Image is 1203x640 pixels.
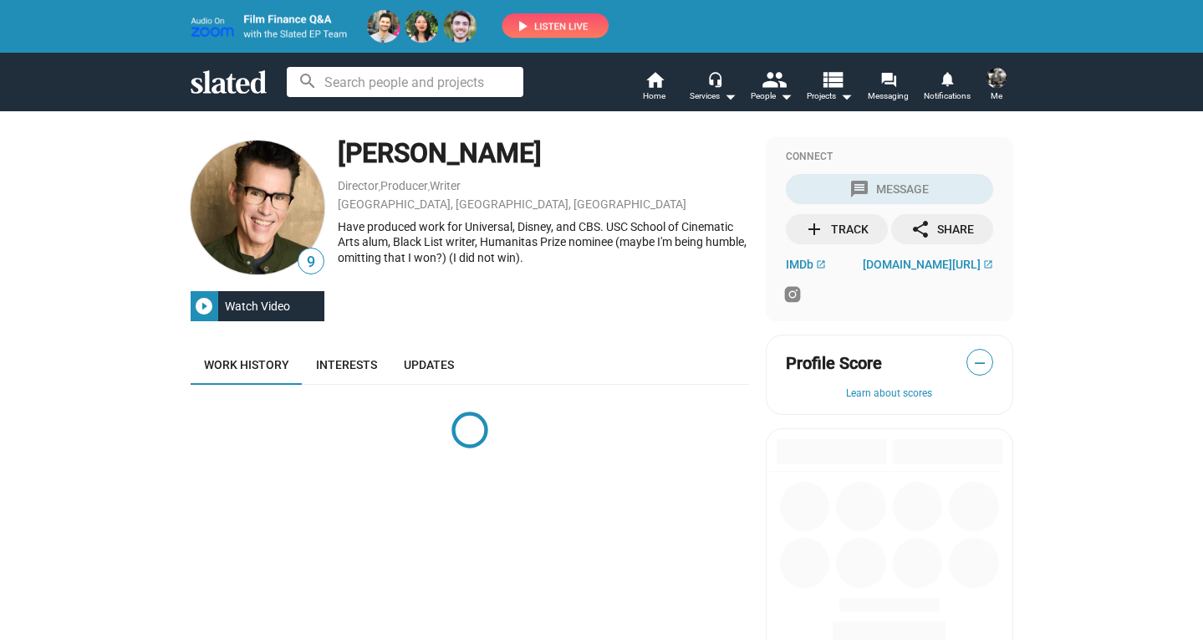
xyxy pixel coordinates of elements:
[786,151,993,164] div: Connect
[720,86,740,106] mat-icon: arrow_drop_down
[761,67,785,91] mat-icon: people
[690,86,737,106] div: Services
[991,86,1002,106] span: Me
[786,174,993,204] button: Message
[849,179,869,199] mat-icon: message
[776,86,796,106] mat-icon: arrow_drop_down
[380,179,428,192] a: Producer
[742,69,801,106] button: People
[338,179,379,192] a: Director
[379,182,380,192] span: ,
[390,345,467,385] a: Updates
[849,174,929,204] div: Message
[316,358,377,371] span: Interests
[983,259,993,269] mat-icon: open_in_new
[910,219,930,239] mat-icon: share
[404,358,454,371] span: Updates
[751,86,793,106] div: People
[786,258,826,271] a: IMDb
[625,69,684,106] a: Home
[880,72,896,88] mat-icon: forum
[303,345,390,385] a: Interests
[804,214,869,244] div: Track
[786,258,813,271] span: IMDb
[807,86,853,106] span: Projects
[836,86,856,106] mat-icon: arrow_drop_down
[430,179,461,192] a: Writer
[801,69,859,106] button: Projects
[910,214,974,244] div: Share
[218,291,297,321] div: Watch Video
[863,258,981,271] span: [DOMAIN_NAME][URL]
[786,387,993,401] button: Learn about scores
[986,68,1007,88] img: Patrick Bertram Hague
[786,214,888,244] button: Track
[645,69,665,90] mat-icon: home
[643,86,665,106] span: Home
[204,358,289,371] span: Work history
[191,10,609,43] img: promo-live-zoom-ep-team4.png
[976,64,1017,108] button: Patrick Bertram HagueMe
[191,291,324,321] button: Watch Video
[707,71,722,86] mat-icon: headset_mic
[804,219,824,239] mat-icon: add
[924,86,971,106] span: Notifications
[194,296,214,316] mat-icon: play_circle_filled
[786,352,882,375] span: Profile Score
[338,197,686,211] a: [GEOGRAPHIC_DATA], [GEOGRAPHIC_DATA], [GEOGRAPHIC_DATA]
[918,69,976,106] a: Notifications
[967,352,992,374] span: —
[287,67,523,97] input: Search people and projects
[428,182,430,192] span: ,
[859,69,918,106] a: Messaging
[338,219,749,266] div: Have produced work for Universal, Disney, and CBS. USC School of Cinematic Arts alum, Black List ...
[191,345,303,385] a: Work history
[298,251,324,274] span: 9
[338,136,749,172] div: [PERSON_NAME]
[863,258,993,271] a: [DOMAIN_NAME][URL]
[684,69,742,106] button: Services
[816,259,826,269] mat-icon: open_in_new
[891,214,993,244] button: Share
[868,86,909,106] span: Messaging
[819,67,844,91] mat-icon: view_list
[191,141,324,274] img: John Killoran
[939,71,955,87] mat-icon: notifications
